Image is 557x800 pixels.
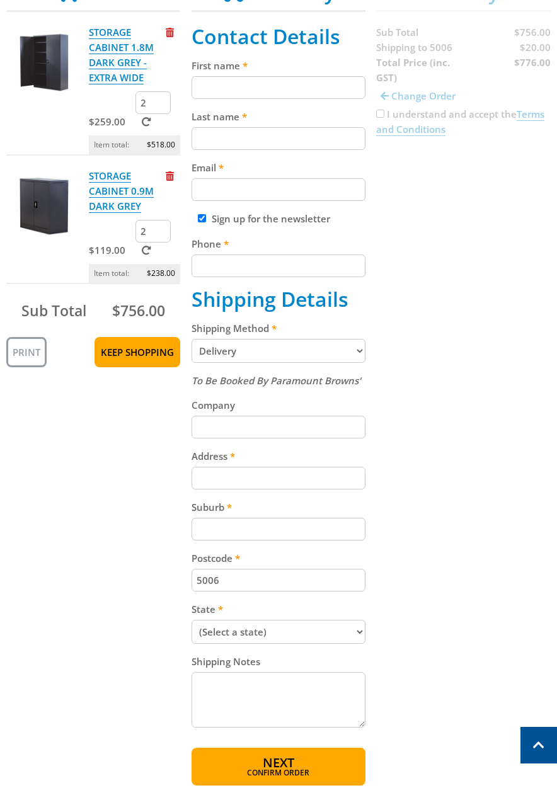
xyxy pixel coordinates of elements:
label: Email [192,160,365,175]
span: Confirm order [219,769,338,777]
h2: Shipping Details [192,287,365,311]
span: Sub Total [21,300,86,321]
a: Remove from cart [166,26,174,38]
label: Address [192,449,365,464]
label: Last name [192,109,365,124]
img: STORAGE CABINET 1.8M DARK GREY - EXTRA WIDE [6,25,82,100]
label: Sign up for the newsletter [212,212,330,225]
h2: Contact Details [192,25,365,49]
label: Postcode [192,551,365,566]
a: Remove from cart [166,169,174,182]
p: $259.00 [89,114,134,129]
label: First name [192,58,365,73]
a: Keep Shopping [95,337,180,367]
p: Item total: [89,264,181,283]
input: Please enter your first name. [192,76,365,99]
label: Company [192,397,365,413]
input: Please enter your postcode. [192,569,365,591]
a: STORAGE CABINET 1.8M DARK GREY - EXTRA WIDE [89,26,154,84]
a: Print [6,337,47,367]
label: Suburb [192,500,365,515]
label: Shipping Method [192,321,365,336]
label: Phone [192,236,365,251]
input: Please enter your address. [192,467,365,489]
select: Please select a shipping method. [192,339,365,363]
span: $756.00 [112,300,165,321]
p: $119.00 [89,243,134,258]
input: Please enter your last name. [192,127,365,150]
a: STORAGE CABINET 0.9M DARK GREY [89,169,154,213]
img: STORAGE CABINET 0.9M DARK GREY [6,168,82,244]
p: Item total: [89,135,181,154]
span: $238.00 [147,264,175,283]
input: Please enter your email address. [192,178,365,201]
label: State [192,602,365,617]
label: Shipping Notes [192,654,365,669]
button: Next Confirm order [192,748,365,786]
input: Please enter your telephone number. [192,254,365,277]
span: $518.00 [147,135,175,154]
span: Next [263,754,294,771]
em: To Be Booked By Paramount Browns' [192,374,361,387]
select: Please select your state. [192,620,365,644]
input: Please enter your suburb. [192,518,365,540]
